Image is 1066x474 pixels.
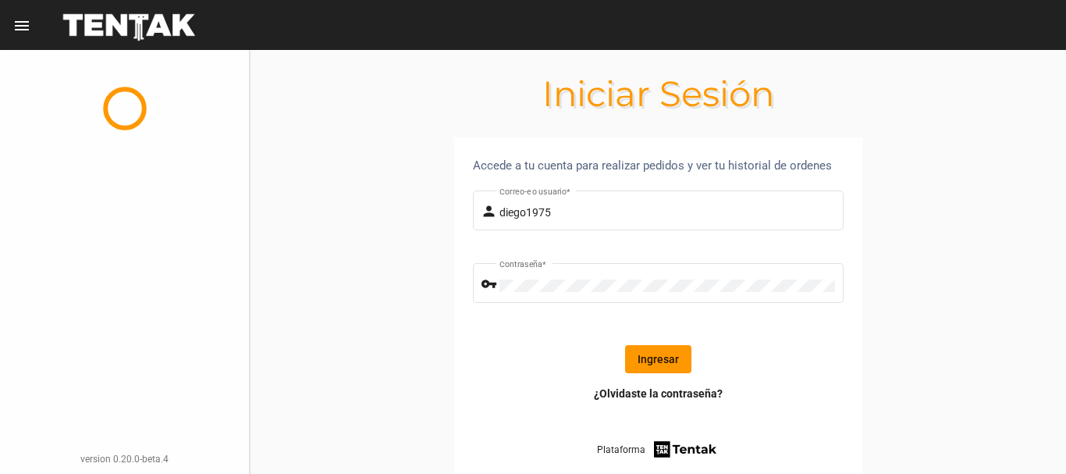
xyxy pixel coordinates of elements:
mat-icon: menu [12,16,31,35]
div: Accede a tu cuenta para realizar pedidos y ver tu historial de ordenes [473,156,844,175]
span: Plataforma [597,442,645,458]
mat-icon: person [481,202,499,221]
img: tentak-firm.png [652,439,719,460]
button: Ingresar [625,345,691,373]
mat-icon: vpn_key [481,275,499,294]
h1: Iniciar Sesión [250,81,1066,106]
div: version 0.20.0-beta.4 [12,451,236,467]
a: Plataforma [597,439,720,460]
a: ¿Olvidaste la contraseña? [594,386,723,401]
